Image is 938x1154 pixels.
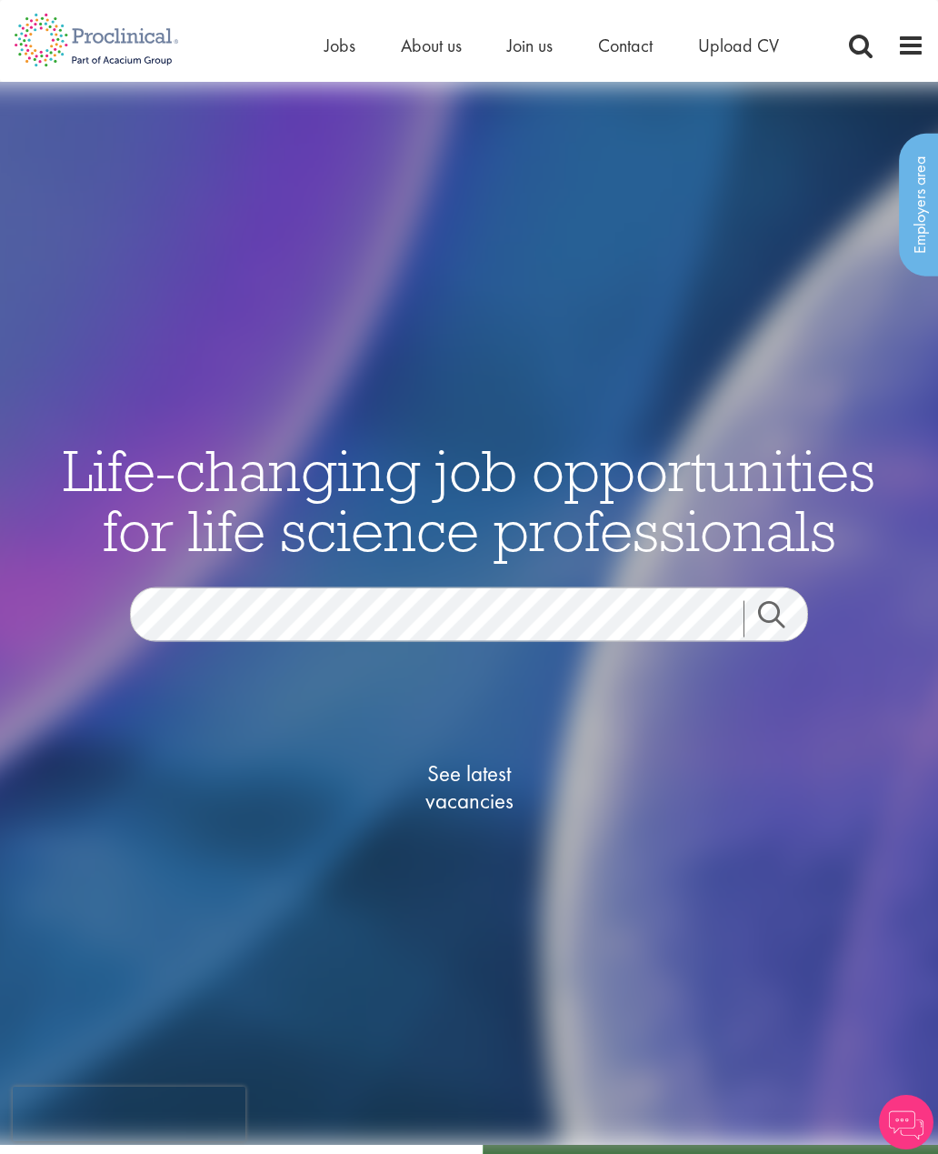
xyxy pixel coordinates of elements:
img: Chatbot [879,1095,933,1149]
span: See latest vacancies [378,760,560,815]
a: Upload CV [698,34,779,57]
a: Job search submit button [743,601,822,637]
a: Jobs [324,34,355,57]
a: Join us [507,34,553,57]
a: About us [401,34,462,57]
a: See latestvacancies [378,687,560,888]
span: Life-changing job opportunities for life science professionals [63,434,875,567]
a: Contact [598,34,653,57]
iframe: reCAPTCHA [13,1087,245,1141]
